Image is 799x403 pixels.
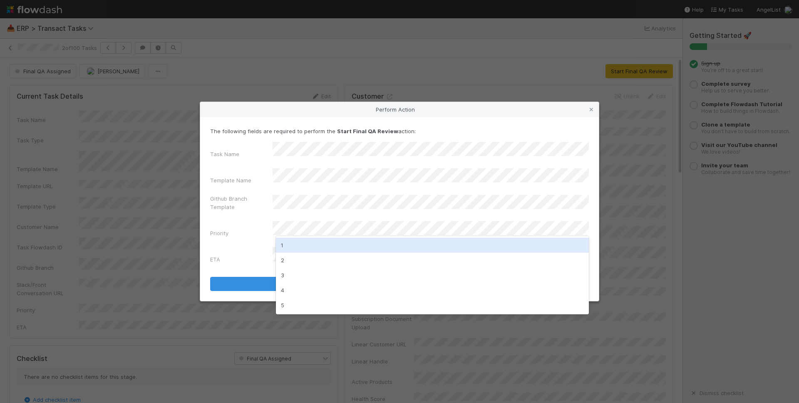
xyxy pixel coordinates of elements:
[276,253,589,268] div: 2
[276,298,589,313] div: 5
[276,283,589,298] div: 4
[210,150,239,158] label: Task Name
[210,255,220,264] label: ETA
[210,277,589,291] button: Start Final QA Review
[210,194,273,211] label: Github Branch Template
[210,229,228,237] label: Priority
[337,128,398,134] strong: Start Final QA Review
[276,238,589,253] div: 1
[210,127,589,135] p: The following fields are required to perform the action:
[210,176,251,184] label: Template Name
[276,268,589,283] div: 3
[200,102,599,117] div: Perform Action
